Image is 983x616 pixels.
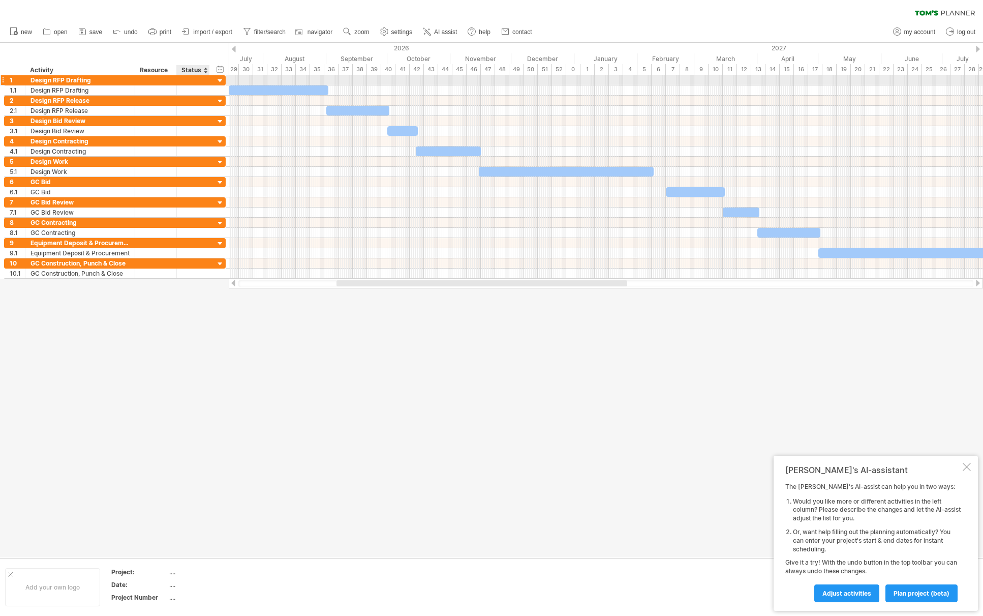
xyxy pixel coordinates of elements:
div: 42 [410,64,424,75]
div: 34 [296,64,310,75]
a: settings [378,25,415,39]
div: 7 [10,197,25,207]
div: May 2027 [818,53,881,64]
span: Adjust activities [822,590,871,597]
div: Add your own logo [5,568,100,606]
div: August 2026 [263,53,326,64]
div: 3 [609,64,623,75]
div: GC Bid [30,187,130,197]
div: Design Work [30,157,130,166]
div: 4 [623,64,637,75]
div: 5 [637,64,652,75]
span: help [479,28,490,36]
span: print [160,28,171,36]
span: save [89,28,102,36]
div: The [PERSON_NAME]'s AI-assist can help you in two ways: Give it a try! With the undo button in th... [785,483,961,602]
div: 29 [225,64,239,75]
div: 46 [467,64,481,75]
div: Project Number [111,593,167,602]
a: log out [943,25,978,39]
div: March 2027 [694,53,757,64]
a: zoom [341,25,372,39]
div: 18 [822,64,837,75]
div: 10 [10,258,25,268]
div: Design RFP Release [30,106,130,115]
div: 41 [395,64,410,75]
div: 43 [424,64,438,75]
div: 13 [751,64,765,75]
span: AI assist [434,28,457,36]
a: save [76,25,105,39]
div: 1.1 [10,85,25,95]
div: Equipment Deposit & Procurement [30,248,130,258]
div: 1 [580,64,595,75]
div: 9.1 [10,248,25,258]
div: November 2026 [450,53,511,64]
div: 6 [10,177,25,187]
div: January 2027 [574,53,637,64]
div: GC Construction, Punch & Close [30,258,130,268]
div: December 2026 [511,53,574,64]
div: Design RFP Drafting [30,85,130,95]
div: [PERSON_NAME]'s AI-assistant [785,465,961,475]
div: 14 [765,64,780,75]
div: 4 [10,136,25,146]
span: new [21,28,32,36]
div: 51 [538,64,552,75]
div: Project: [111,568,167,576]
div: Date: [111,580,167,589]
span: undo [124,28,138,36]
div: 37 [339,64,353,75]
a: plan project (beta) [885,584,958,602]
div: 0 [566,64,580,75]
div: June 2027 [881,53,942,64]
div: 40 [381,64,395,75]
div: 39 [367,64,381,75]
div: 6.1 [10,187,25,197]
div: 33 [282,64,296,75]
div: 7.1 [10,208,25,217]
div: 21 [865,64,879,75]
li: Or, want help filling out the planning automatically? You can enter your project's start & end da... [793,528,961,553]
div: Activity [30,65,129,75]
div: 6 [652,64,666,75]
div: Design Contracting [30,136,130,146]
div: 1 [10,75,25,85]
div: 35 [310,64,324,75]
div: 50 [524,64,538,75]
div: 17 [808,64,822,75]
div: 22 [879,64,894,75]
div: 44 [438,64,452,75]
div: 45 [452,64,467,75]
div: 28 [965,64,979,75]
div: 8 [10,218,25,227]
div: Design Bid Review [30,126,130,136]
a: new [7,25,35,39]
div: 16 [794,64,808,75]
div: 2 [595,64,609,75]
div: 11 [723,64,737,75]
div: 15 [780,64,794,75]
div: GC Bid Review [30,197,130,207]
div: 38 [353,64,367,75]
span: plan project (beta) [894,590,949,597]
div: 20 [851,64,865,75]
a: open [40,25,71,39]
span: my account [904,28,935,36]
div: .... [169,568,255,576]
div: Design RFP Drafting [30,75,130,85]
div: 30 [239,64,253,75]
div: 8 [680,64,694,75]
div: 24 [908,64,922,75]
a: help [465,25,494,39]
div: 5 [10,157,25,166]
div: February 2027 [637,53,694,64]
div: 19 [837,64,851,75]
div: October 2026 [387,53,450,64]
div: 49 [509,64,524,75]
div: 31 [253,64,267,75]
a: Adjust activities [814,584,879,602]
div: 26 [936,64,950,75]
div: Design Work [30,167,130,177]
div: 32 [267,64,282,75]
